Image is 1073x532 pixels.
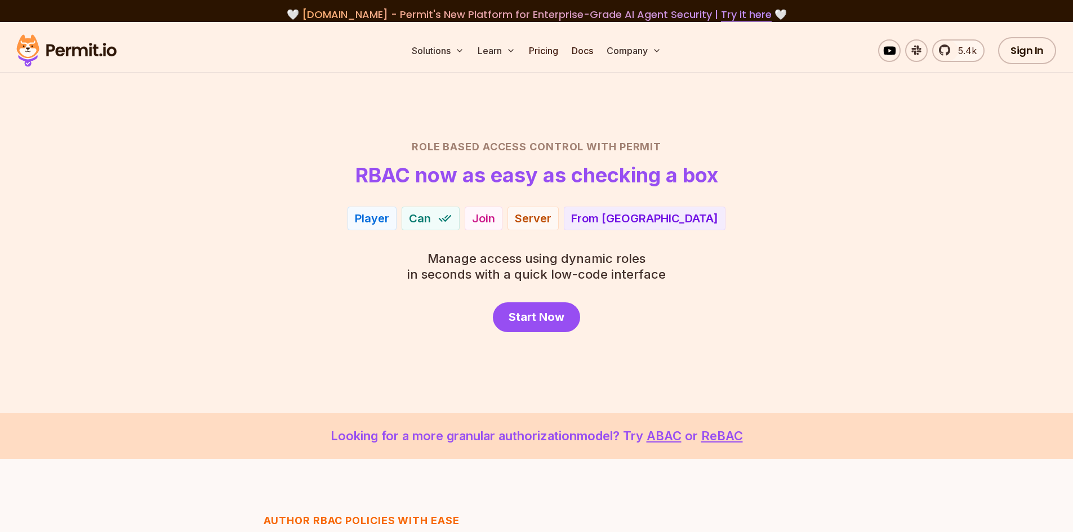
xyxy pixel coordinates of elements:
[473,39,520,62] button: Learn
[27,7,1046,23] div: 🤍 🤍
[571,211,718,226] div: From [GEOGRAPHIC_DATA]
[932,39,985,62] a: 5.4k
[11,32,122,70] img: Permit logo
[647,428,682,443] a: ABAC
[264,513,571,529] h3: Author RBAC POLICIES with EASE
[721,7,772,22] a: Try it here
[472,211,495,226] div: Join
[567,39,598,62] a: Docs
[407,251,666,266] span: Manage access using dynamic roles
[509,309,564,325] span: Start Now
[515,211,551,226] div: Server
[355,164,718,186] h1: RBAC now as easy as checking a box
[701,428,743,443] a: ReBAC
[586,139,661,155] span: with Permit
[493,302,580,332] a: Start Now
[407,251,666,282] p: in seconds with a quick low-code interface
[302,7,772,21] span: [DOMAIN_NAME] - Permit's New Platform for Enterprise-Grade AI Agent Security |
[998,37,1056,64] a: Sign In
[27,427,1046,445] p: Looking for a more granular authorization model? Try or
[602,39,666,62] button: Company
[409,211,431,226] span: Can
[951,44,977,57] span: 5.4k
[407,39,469,62] button: Solutions
[524,39,563,62] a: Pricing
[355,211,389,226] div: Player
[143,139,931,155] h2: Role Based Access Control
